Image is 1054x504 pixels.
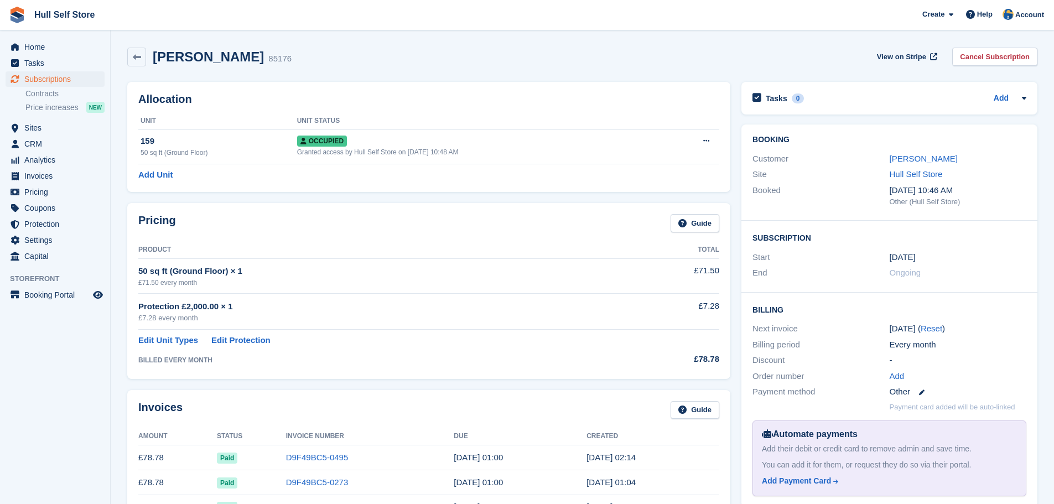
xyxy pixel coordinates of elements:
[25,102,79,113] span: Price increases
[890,323,1026,335] div: [DATE] ( )
[211,334,271,347] a: Edit Protection
[6,152,105,168] a: menu
[762,459,1017,471] div: You can add it for them, or request they do so via their portal.
[6,248,105,264] a: menu
[752,339,889,351] div: Billing period
[217,428,286,445] th: Status
[138,93,719,106] h2: Allocation
[217,453,237,464] span: Paid
[138,334,198,347] a: Edit Unit Types
[877,51,926,63] span: View on Stripe
[952,48,1037,66] a: Cancel Subscription
[138,265,626,278] div: 50 sq ft (Ground Floor) × 1
[626,294,719,330] td: £7.28
[138,112,297,130] th: Unit
[217,477,237,489] span: Paid
[890,386,1026,398] div: Other
[890,184,1026,197] div: [DATE] 10:46 AM
[873,48,939,66] a: View on Stripe
[752,232,1026,243] h2: Subscription
[752,323,889,335] div: Next invoice
[766,93,787,103] h2: Tasks
[138,401,183,419] h2: Invoices
[138,214,176,232] h2: Pricing
[24,71,91,87] span: Subscriptions
[671,214,719,232] a: Guide
[138,355,626,365] div: BILLED EVERY MONTH
[153,49,264,64] h2: [PERSON_NAME]
[24,287,91,303] span: Booking Portal
[752,251,889,264] div: Start
[138,313,626,324] div: £7.28 every month
[86,102,105,113] div: NEW
[24,39,91,55] span: Home
[762,475,1013,487] a: Add Payment Card
[6,168,105,184] a: menu
[626,353,719,366] div: £78.78
[994,92,1009,105] a: Add
[9,7,25,23] img: stora-icon-8386f47178a22dfd0bd8f6a31ec36ba5ce8667c1dd55bd0f319d3a0aa187defe.svg
[6,55,105,71] a: menu
[138,300,626,313] div: Protection £2,000.00 × 1
[6,120,105,136] a: menu
[922,9,944,20] span: Create
[138,241,626,259] th: Product
[921,324,942,333] a: Reset
[24,168,91,184] span: Invoices
[890,354,1026,367] div: -
[626,241,719,259] th: Total
[297,136,347,147] span: Occupied
[141,148,297,158] div: 50 sq ft (Ground Floor)
[6,39,105,55] a: menu
[752,136,1026,144] h2: Booking
[24,232,91,248] span: Settings
[890,268,921,277] span: Ongoing
[6,136,105,152] a: menu
[6,184,105,200] a: menu
[268,53,292,65] div: 85176
[24,248,91,264] span: Capital
[24,216,91,232] span: Protection
[752,354,889,367] div: Discount
[762,428,1017,441] div: Automate payments
[91,288,105,302] a: Preview store
[890,169,943,179] a: Hull Self Store
[6,232,105,248] a: menu
[1003,9,1014,20] img: Hull Self Store
[30,6,99,24] a: Hull Self Store
[24,200,91,216] span: Coupons
[762,475,831,487] div: Add Payment Card
[752,184,889,207] div: Booked
[752,370,889,383] div: Order number
[297,112,667,130] th: Unit Status
[752,153,889,165] div: Customer
[286,453,349,462] a: D9F49BC5-0495
[25,101,105,113] a: Price increases NEW
[297,147,667,157] div: Granted access by Hull Self Store on [DATE] 10:48 AM
[752,168,889,181] div: Site
[6,71,105,87] a: menu
[454,453,503,462] time: 2025-08-02 00:00:00 UTC
[138,428,217,445] th: Amount
[10,273,110,284] span: Storefront
[454,428,586,445] th: Due
[752,267,889,279] div: End
[792,93,804,103] div: 0
[24,184,91,200] span: Pricing
[286,477,349,487] a: D9F49BC5-0273
[6,287,105,303] a: menu
[6,216,105,232] a: menu
[454,477,503,487] time: 2025-07-02 00:00:00 UTC
[752,386,889,398] div: Payment method
[141,135,297,148] div: 159
[24,136,91,152] span: CRM
[138,169,173,181] a: Add Unit
[626,258,719,293] td: £71.50
[890,402,1015,413] p: Payment card added will be auto-linked
[752,304,1026,315] h2: Billing
[890,370,905,383] a: Add
[138,445,217,470] td: £78.78
[586,453,636,462] time: 2025-08-01 01:14:52 UTC
[138,278,626,288] div: £71.50 every month
[138,470,217,495] td: £78.78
